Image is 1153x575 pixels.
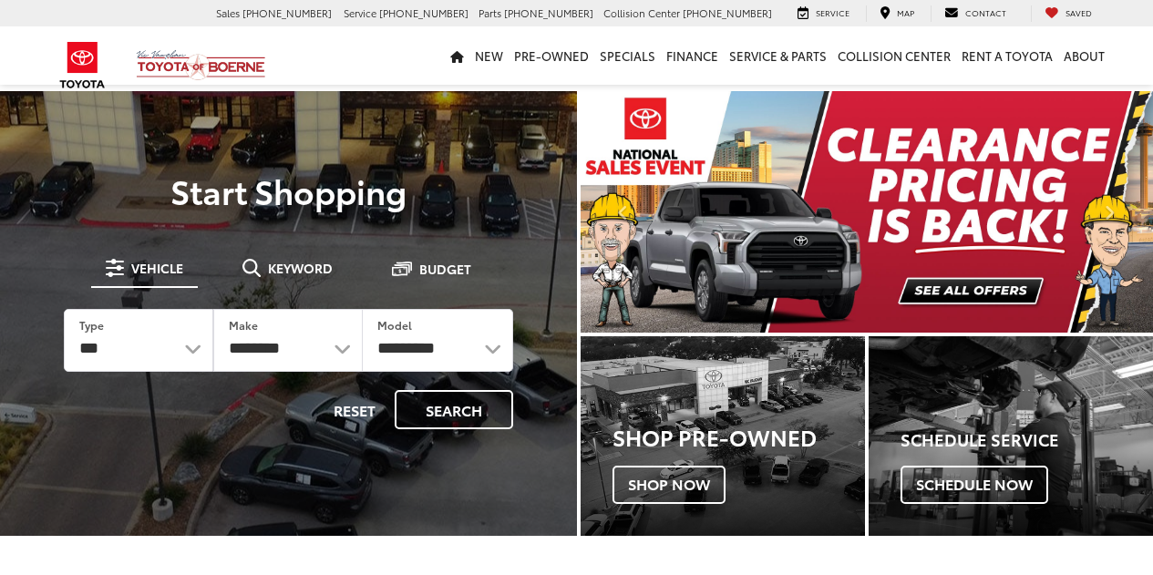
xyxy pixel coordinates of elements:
label: Type [79,317,104,333]
span: Service [344,5,376,20]
a: Map [866,5,928,22]
a: Service [784,5,863,22]
a: New [469,26,509,85]
label: Make [229,317,258,333]
span: [PHONE_NUMBER] [683,5,772,20]
a: Specials [594,26,661,85]
button: Reset [318,390,391,429]
span: Contact [965,6,1006,18]
button: Click to view next picture. [1067,128,1153,296]
span: Parts [479,5,501,20]
a: Service & Parts: Opens in a new tab [724,26,832,85]
span: Service [816,6,849,18]
label: Model [377,317,412,333]
div: Toyota [869,336,1153,536]
a: Shop Pre-Owned Shop Now [581,336,865,536]
span: Map [897,6,914,18]
a: My Saved Vehicles [1031,5,1106,22]
a: Contact [931,5,1020,22]
a: Schedule Service Schedule Now [869,336,1153,536]
a: Rent a Toyota [956,26,1058,85]
button: Click to view previous picture. [581,128,666,296]
span: Vehicle [131,262,183,274]
span: Saved [1065,6,1092,18]
span: Sales [216,5,240,20]
span: [PHONE_NUMBER] [504,5,593,20]
div: Toyota [581,336,865,536]
button: Search [395,390,513,429]
a: Finance [661,26,724,85]
a: Collision Center [832,26,956,85]
h4: Schedule Service [901,431,1153,449]
span: Schedule Now [901,466,1048,504]
p: Start Shopping [38,172,539,209]
span: Keyword [268,262,333,274]
span: [PHONE_NUMBER] [242,5,332,20]
span: Collision Center [603,5,680,20]
span: Budget [419,262,471,275]
img: Vic Vaughan Toyota of Boerne [136,49,266,81]
h3: Shop Pre-Owned [613,425,865,448]
a: About [1058,26,1110,85]
a: Pre-Owned [509,26,594,85]
img: Toyota [48,36,117,95]
span: Shop Now [613,466,726,504]
span: [PHONE_NUMBER] [379,5,468,20]
a: Home [445,26,469,85]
